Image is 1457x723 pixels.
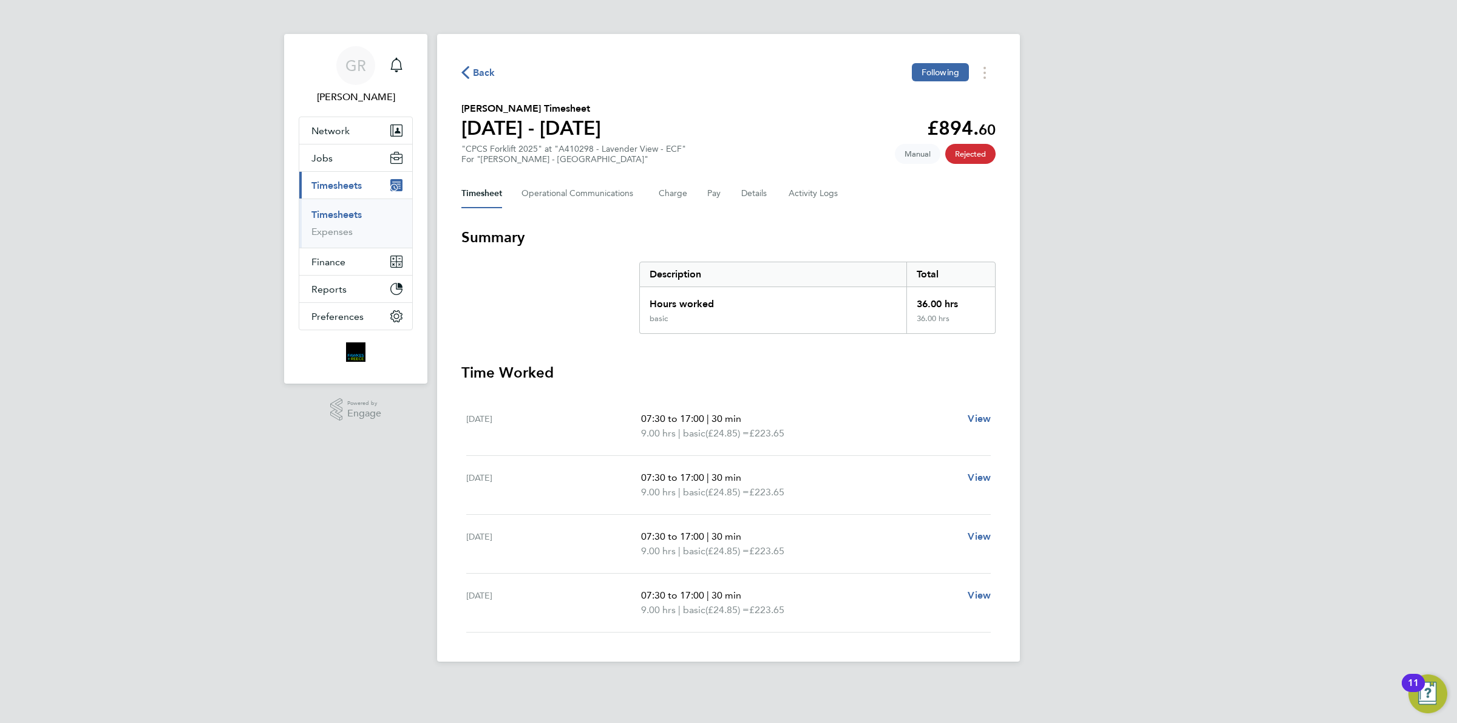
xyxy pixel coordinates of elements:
span: View [968,413,991,424]
h3: Time Worked [461,363,996,382]
span: | [707,413,709,424]
a: View [968,412,991,426]
span: | [678,604,681,616]
button: Charge [659,179,688,208]
span: 30 min [712,531,741,542]
span: (£24.85) = [705,604,749,616]
button: Jobs [299,144,412,171]
a: Expenses [311,226,353,237]
span: basic [683,603,705,617]
span: (£24.85) = [705,427,749,439]
h1: [DATE] - [DATE] [461,116,601,140]
div: Timesheets [299,199,412,248]
div: 11 [1408,683,1419,699]
span: Network [311,125,350,137]
div: 36.00 hrs [906,314,995,333]
span: basic [683,426,705,441]
button: Operational Communications [521,179,639,208]
button: Back [461,65,495,80]
div: For "[PERSON_NAME] - [GEOGRAPHIC_DATA]" [461,154,686,165]
button: Preferences [299,303,412,330]
div: Summary [639,262,996,334]
span: 07:30 to 17:00 [641,413,704,424]
h3: Summary [461,228,996,247]
div: basic [650,314,668,324]
span: Powered by [347,398,381,409]
a: GR[PERSON_NAME] [299,46,413,104]
span: Preferences [311,311,364,322]
span: | [707,531,709,542]
span: 9.00 hrs [641,427,676,439]
button: Timesheet [461,179,502,208]
span: £223.65 [749,486,784,498]
span: 9.00 hrs [641,486,676,498]
span: basic [683,485,705,500]
span: 07:30 to 17:00 [641,472,704,483]
span: GR [345,58,366,73]
span: Timesheets [311,180,362,191]
span: Reports [311,283,347,295]
span: | [707,472,709,483]
span: 9.00 hrs [641,545,676,557]
span: | [678,545,681,557]
span: This timesheet has been rejected. [945,144,996,164]
button: Timesheets Menu [974,63,996,82]
span: £223.65 [749,545,784,557]
span: | [678,427,681,439]
div: Hours worked [640,287,906,314]
a: View [968,470,991,485]
span: 30 min [712,472,741,483]
span: 30 min [712,413,741,424]
button: Activity Logs [789,179,840,208]
span: basic [683,544,705,558]
div: "CPCS Forklift 2025" at "A410298 - Lavender View - ECF" [461,144,686,165]
span: (£24.85) = [705,486,749,498]
button: Timesheets [299,172,412,199]
div: Description [640,262,906,287]
a: View [968,529,991,544]
span: 60 [979,121,996,138]
span: This timesheet was manually created. [895,144,940,164]
div: 36.00 hrs [906,287,995,314]
span: | [678,486,681,498]
span: £223.65 [749,604,784,616]
button: Following [912,63,969,81]
span: | [707,589,709,601]
span: £223.65 [749,427,784,439]
a: Go to home page [299,342,413,362]
span: 30 min [712,589,741,601]
button: Network [299,117,412,144]
span: View [968,472,991,483]
span: Finance [311,256,345,268]
button: Open Resource Center, 11 new notifications [1408,674,1447,713]
span: View [968,531,991,542]
div: [DATE] [466,588,641,617]
section: Timesheet [461,228,996,633]
a: Powered byEngage [330,398,382,421]
h2: [PERSON_NAME] Timesheet [461,101,601,116]
span: 9.00 hrs [641,604,676,616]
span: View [968,589,991,601]
nav: Main navigation [284,34,427,384]
span: Engage [347,409,381,419]
span: Gareth Richardson [299,90,413,104]
div: [DATE] [466,529,641,558]
span: Back [473,66,495,80]
span: (£24.85) = [705,545,749,557]
div: [DATE] [466,470,641,500]
a: View [968,588,991,603]
span: Jobs [311,152,333,164]
button: Finance [299,248,412,275]
button: Pay [707,179,722,208]
span: 07:30 to 17:00 [641,531,704,542]
button: Details [741,179,769,208]
span: 07:30 to 17:00 [641,589,704,601]
button: Reports [299,276,412,302]
div: [DATE] [466,412,641,441]
a: Timesheets [311,209,362,220]
img: bromak-logo-retina.png [346,342,365,362]
span: Following [922,67,959,78]
app-decimal: £894. [927,117,996,140]
div: Total [906,262,995,287]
